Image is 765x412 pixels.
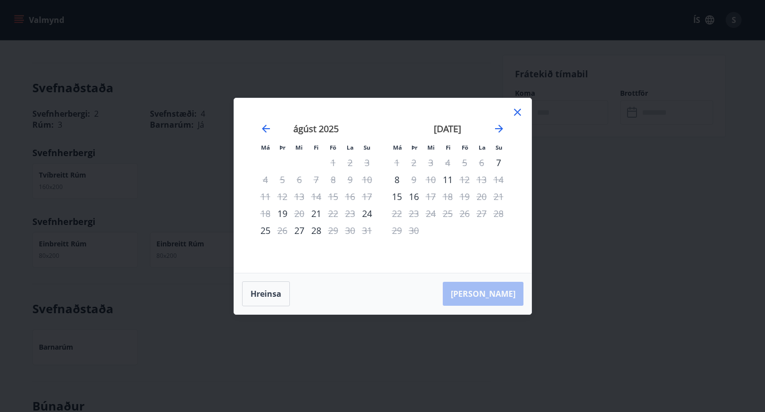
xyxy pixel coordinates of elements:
small: Mi [427,144,435,151]
small: Mi [295,144,303,151]
strong: [DATE] [434,123,461,135]
td: Not available. þriðjudagur, 12. ágúst 2025 [274,188,291,205]
small: La [347,144,354,151]
td: Not available. laugardagur, 2. ágúst 2025 [342,154,359,171]
td: Not available. föstudagur, 8. ágúst 2025 [325,171,342,188]
td: Not available. miðvikudagur, 6. ágúst 2025 [291,171,308,188]
td: Not available. laugardagur, 20. september 2025 [473,188,490,205]
div: Move forward to switch to the next month. [493,123,505,135]
td: Not available. sunnudagur, 21. september 2025 [490,188,507,205]
div: Aðeins útritun í boði [456,171,473,188]
td: Choose fimmtudagur, 28. ágúst 2025 as your check-in date. It’s available. [308,222,325,239]
td: Not available. fimmtudagur, 7. ágúst 2025 [308,171,325,188]
td: Not available. mánudagur, 18. ágúst 2025 [257,205,274,222]
td: Not available. laugardagur, 16. ágúst 2025 [342,188,359,205]
div: 16 [405,188,422,205]
small: Fi [446,144,451,151]
td: Choose sunnudagur, 24. ágúst 2025 as your check-in date. It’s available. [359,205,376,222]
td: Not available. miðvikudagur, 13. ágúst 2025 [291,188,308,205]
td: Not available. föstudagur, 19. september 2025 [456,188,473,205]
div: Aðeins útritun í boði [325,205,342,222]
td: Not available. laugardagur, 30. ágúst 2025 [342,222,359,239]
small: Má [393,144,402,151]
td: Not available. föstudagur, 12. september 2025 [456,171,473,188]
td: Not available. fimmtudagur, 14. ágúst 2025 [308,188,325,205]
div: Aðeins útritun í boði [325,222,342,239]
td: Not available. föstudagur, 22. ágúst 2025 [325,205,342,222]
td: Not available. sunnudagur, 28. september 2025 [490,205,507,222]
td: Not available. sunnudagur, 10. ágúst 2025 [359,171,376,188]
small: Má [261,144,270,151]
td: Not available. fimmtudagur, 4. september 2025 [439,154,456,171]
td: Not available. föstudagur, 15. ágúst 2025 [325,188,342,205]
small: Þr [411,144,417,151]
td: Not available. miðvikudagur, 10. september 2025 [422,171,439,188]
td: Not available. miðvikudagur, 20. ágúst 2025 [291,205,308,222]
div: Calendar [246,110,519,261]
div: Aðeins útritun í boði [405,171,422,188]
td: Not available. föstudagur, 26. september 2025 [456,205,473,222]
td: Not available. mánudagur, 11. ágúst 2025 [257,188,274,205]
div: Aðeins innritun í boði [490,154,507,171]
td: Choose þriðjudagur, 19. ágúst 2025 as your check-in date. It’s available. [274,205,291,222]
small: Su [364,144,371,151]
td: Not available. laugardagur, 13. september 2025 [473,171,490,188]
td: Not available. þriðjudagur, 2. september 2025 [405,154,422,171]
td: Not available. miðvikudagur, 17. september 2025 [422,188,439,205]
td: Not available. mánudagur, 1. september 2025 [388,154,405,171]
td: Choose mánudagur, 25. ágúst 2025 as your check-in date. It’s available. [257,222,274,239]
td: Not available. laugardagur, 9. ágúst 2025 [342,171,359,188]
td: Not available. sunnudagur, 3. ágúst 2025 [359,154,376,171]
small: Þr [279,144,285,151]
td: Not available. þriðjudagur, 23. september 2025 [405,205,422,222]
td: Not available. mánudagur, 29. september 2025 [388,222,405,239]
div: Aðeins innritun í boði [388,188,405,205]
strong: ágúst 2025 [293,123,339,135]
td: Not available. miðvikudagur, 24. september 2025 [422,205,439,222]
div: Aðeins útritun í boði [274,222,291,239]
div: 8 [388,171,405,188]
small: Fi [314,144,319,151]
td: Not available. föstudagur, 5. september 2025 [456,154,473,171]
td: Not available. sunnudagur, 31. ágúst 2025 [359,222,376,239]
td: Not available. þriðjudagur, 9. september 2025 [405,171,422,188]
div: Aðeins útritun í boði [291,205,308,222]
div: Aðeins innritun í boði [291,222,308,239]
td: Choose fimmtudagur, 11. september 2025 as your check-in date. It’s available. [439,171,456,188]
div: 25 [257,222,274,239]
td: Not available. mánudagur, 4. ágúst 2025 [257,171,274,188]
td: Not available. laugardagur, 27. september 2025 [473,205,490,222]
td: Not available. fimmtudagur, 25. september 2025 [439,205,456,222]
small: La [479,144,486,151]
td: Choose sunnudagur, 7. september 2025 as your check-in date. It’s available. [490,154,507,171]
td: Not available. þriðjudagur, 5. ágúst 2025 [274,171,291,188]
td: Not available. föstudagur, 29. ágúst 2025 [325,222,342,239]
td: Not available. miðvikudagur, 3. september 2025 [422,154,439,171]
td: Not available. þriðjudagur, 30. september 2025 [405,222,422,239]
div: Aðeins útritun í boði [422,188,439,205]
div: Move backward to switch to the previous month. [260,123,272,135]
td: Choose fimmtudagur, 21. ágúst 2025 as your check-in date. It’s available. [308,205,325,222]
small: Fö [462,144,468,151]
td: Not available. sunnudagur, 17. ágúst 2025 [359,188,376,205]
div: Aðeins innritun í boði [439,171,456,188]
div: Aðeins innritun í boði [308,205,325,222]
div: 28 [308,222,325,239]
td: Not available. fimmtudagur, 18. september 2025 [439,188,456,205]
td: Not available. föstudagur, 1. ágúst 2025 [325,154,342,171]
td: Not available. laugardagur, 23. ágúst 2025 [342,205,359,222]
button: Hreinsa [242,281,290,306]
td: Not available. laugardagur, 6. september 2025 [473,154,490,171]
td: Not available. sunnudagur, 14. september 2025 [490,171,507,188]
td: Choose þriðjudagur, 16. september 2025 as your check-in date. It’s available. [405,188,422,205]
small: Fö [330,144,336,151]
td: Not available. mánudagur, 22. september 2025 [388,205,405,222]
td: Choose mánudagur, 15. september 2025 as your check-in date. It’s available. [388,188,405,205]
div: Aðeins innritun í boði [359,205,376,222]
td: Choose miðvikudagur, 27. ágúst 2025 as your check-in date. It’s available. [291,222,308,239]
small: Su [496,144,503,151]
div: Aðeins innritun í boði [274,205,291,222]
td: Choose mánudagur, 8. september 2025 as your check-in date. It’s available. [388,171,405,188]
td: Not available. þriðjudagur, 26. ágúst 2025 [274,222,291,239]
